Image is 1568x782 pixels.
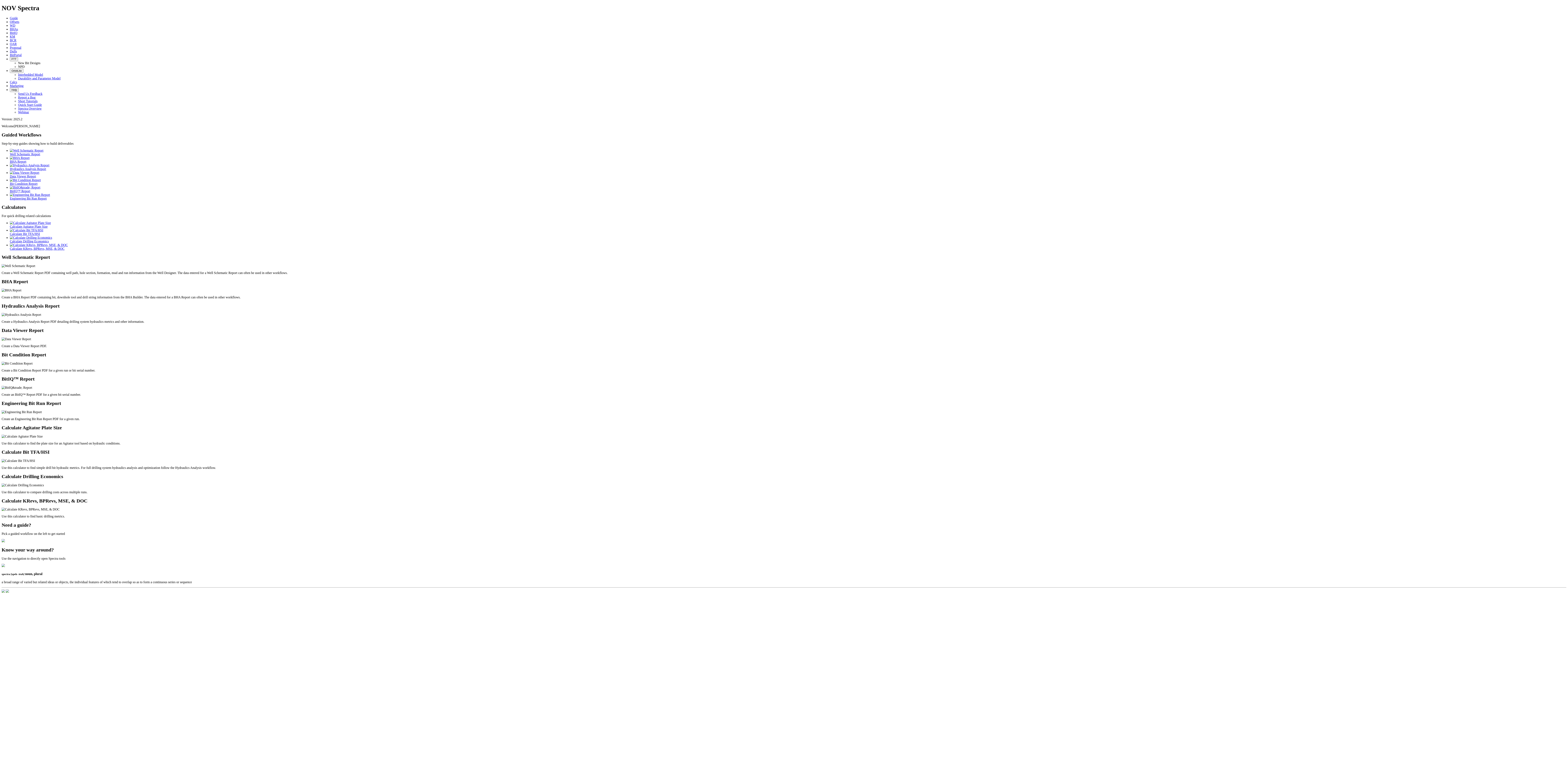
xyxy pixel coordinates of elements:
p: Welcome [2,124,1566,128]
span: FTT [11,58,16,61]
a: WD [10,24,15,27]
button: OrbitLite [10,69,23,73]
h2: Well Schematic Report [2,255,1566,260]
span: Data Viewer Report [10,175,36,178]
p: Create a BHA Report PDF containing bit, downhole tool and drill string information from the BHA B... [2,296,1566,299]
a: Data Viewer Report Data Viewer Report [10,171,1566,178]
p: Use this calculator to find simple drill bit hydraulic metrics. For full drilling system hydrauli... [2,466,1566,470]
img: Calculate KRevs, BPRevs, MSE, & DOC [10,243,68,247]
img: spectra-logo.8771a380.png [2,589,5,593]
h2: Engineering Bit Run Report [2,401,1566,406]
a: Proposal [10,46,21,49]
a: BitPortal [10,53,22,57]
img: Calculate Agitator Plate Size [10,221,51,225]
h2: Calculate Bit TFA/HSI [2,449,1566,455]
b: [spek- [11,573,18,576]
a: BitIQ [10,31,17,35]
button: Help [10,88,19,92]
p: Create a Hydraulics Analysis Report PDF detailing drilling system hydraulics metrics and other in... [2,320,1566,324]
a: Hydraulics Analysis Report Hydraulics Analysis Report [10,164,1566,171]
img: Bit Condition Report [10,178,41,182]
span: Engineering Bit Run Report [10,197,47,200]
img: Well Schematic Report [10,149,43,152]
h2: Guided Workflows [2,132,1566,138]
img: Data Viewer Report [2,337,31,341]
a: Offsets [10,20,19,24]
a: Durability and Parameter Model [18,77,61,80]
div: Version: 2025.2 [2,117,1566,121]
p: Create a Well Schematic Report PDF containing well path, hole section, formation, mud and run inf... [2,271,1566,275]
button: FTT [10,57,18,61]
span: Bit Condition Report [10,182,38,185]
h2: BHA Report [2,279,1566,284]
img: nav-example.1c69a19c.png [2,564,5,567]
img: NOV_WT_RH_Logo_Vert_RGB_F.d63d51a4.png [6,589,9,593]
p: Create an BitIQ™ Report PDF for a given bit serial number. [2,393,1566,397]
p: Create a Bit Condition Report PDF for a given run or bit serial number. [2,369,1566,372]
p: Use the navigation to directly open Spectra tools [2,557,1566,560]
p: Use this calculator to compare drilling costs across multiple runs. [2,490,1566,494]
a: BitIQ&trade; Report BitIQ™ Report [10,186,1566,193]
img: Calculate Bit TFA/HSI [2,459,35,463]
p: Pick a guided workflow on the left to get started [2,532,1566,536]
span: Hydraulics Analysis Report [10,167,46,171]
a: Interbedded Model [18,73,43,76]
h2: Need a guide? [2,522,1566,528]
img: BitIQ&trade; Report [2,386,32,390]
img: Well Schematic Report [2,264,35,268]
span: BHA Report [10,160,26,163]
a: Calcs [10,80,17,84]
span: Dulls [10,50,17,53]
p: For quick drilling related calculations [2,214,1566,218]
a: Calculate KRevs, BPRevs, MSE, & DOC Calculate KRevs, BPRevs, MSE, & DOC [10,243,1566,250]
img: Hydraulics Analysis Report [2,313,41,317]
img: Engineering Bit Run Report [2,410,42,414]
h2: Calculate Agitator Plate Size [2,425,1566,431]
a: BHAs [10,27,18,31]
img: Calculate Bit TFA/HSI [10,228,43,232]
a: KM [10,35,15,38]
a: New Bit Designs [18,61,40,65]
h2: Bit Condition Report [2,352,1566,358]
a: BCR [10,39,16,42]
img: Hydraulics Analysis Report [10,164,49,167]
p: Use this calculator to find the plate size for an Agitator tool based on hydraulic conditions. [2,442,1566,445]
h2: Calculators [2,205,1566,210]
a: Guide [10,16,18,20]
img: BHA Report [10,156,30,160]
p: Create a Data Viewer Report PDF. [2,344,1566,348]
span: OAR [10,42,17,46]
span: Well Schematic Report [10,152,40,156]
a: Report a Bug [18,96,35,99]
b: spectra [2,573,10,576]
a: Quick Start Guide [18,103,42,107]
img: Calculate Drilling Economics [2,483,44,487]
p: Step-by-step guides showing how to build deliverables [2,142,1566,145]
h2: Calculate Drilling Economics [2,474,1566,479]
img: workflow-example.e8f9b0e1.png [2,539,5,542]
img: Calculate KRevs, BPRevs, MSE, & DOC [2,508,60,511]
img: Data Viewer Report [10,171,39,175]
a: Marketing [10,84,24,88]
a: Webinar [18,110,29,114]
img: Calculate Drilling Economics [10,236,52,240]
h2: Hydraulics Analysis Report [2,303,1566,309]
h2: Calculate KRevs, BPRevs, MSE, & DOC [2,498,1566,504]
p: a broad range of varied but related ideas or objects, the individual features of which tend to ov... [2,580,1566,584]
a: Engineering Bit Run Report Engineering Bit Run Report [10,193,1566,200]
a: Calculate Drilling Economics Calculate Drilling Economics [10,236,1566,243]
h2: Know your way around? [2,547,1566,553]
h4: noun, plural [2,572,1566,576]
a: Short Tutorials [18,99,38,103]
span: BitIQ™ Report [10,189,30,193]
span: Help [11,88,17,91]
a: Well Schematic Report Well Schematic Report [10,149,1566,156]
